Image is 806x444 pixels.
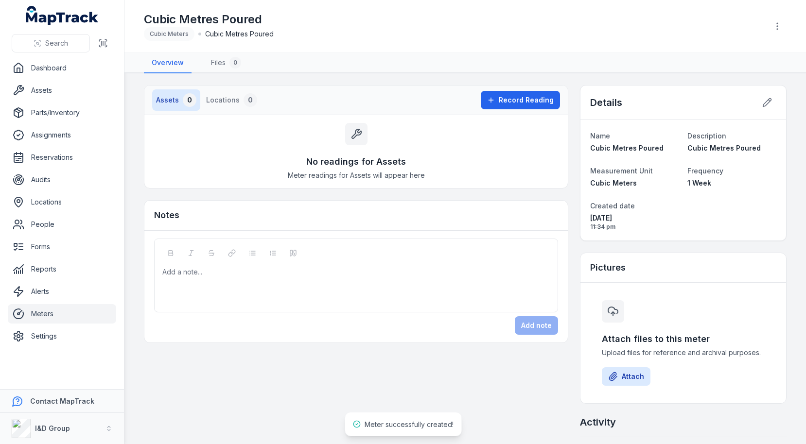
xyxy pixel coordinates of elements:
[590,202,635,210] span: Created date
[8,215,116,234] a: People
[590,132,610,140] span: Name
[8,58,116,78] a: Dashboard
[203,53,249,73] a: Files0
[590,96,622,109] h2: Details
[30,397,94,405] strong: Contact MapTrack
[183,93,196,107] div: 0
[229,57,241,68] div: 0
[602,332,765,346] h3: Attach files to this meter
[687,144,761,152] span: Cubic Metres Poured
[590,261,626,274] h3: Pictures
[8,148,116,167] a: Reservations
[306,155,406,169] h3: No readings for Assets
[35,424,70,432] strong: I&D Group
[481,91,560,109] button: Record Reading
[144,53,192,73] a: Overview
[202,89,261,111] button: Locations0
[590,167,653,175] span: Measurement Unit
[365,420,454,428] span: Meter successfully created!
[602,367,650,386] button: Attach
[45,38,68,48] span: Search
[590,213,679,231] time: 05/10/2025, 11:34:46 pm
[8,170,116,189] a: Audits
[8,81,116,100] a: Assets
[687,132,726,140] span: Description
[152,89,200,111] button: Assets0
[154,208,179,222] h3: Notes
[8,259,116,279] a: Reports
[8,237,116,256] a: Forms
[687,167,723,175] span: Frequency
[288,171,425,180] span: Meter readings for Assets will appear here
[144,12,274,27] h1: Cubic Metres Poured
[8,282,116,301] a: Alerts
[590,223,679,231] span: 11:34 pm
[590,144,664,152] span: Cubic Metres Poured
[205,29,274,39] span: Cubic Metres Poured
[12,34,90,52] button: Search
[26,6,99,25] a: MapTrack
[8,326,116,346] a: Settings
[499,95,554,105] span: Record Reading
[8,103,116,122] a: Parts/Inventory
[602,348,765,358] span: Upload files for reference and archival purposes.
[8,125,116,145] a: Assignments
[580,415,616,429] h2: Activity
[8,192,116,212] a: Locations
[144,27,194,41] div: Cubic Meters
[590,213,679,223] span: [DATE]
[687,179,711,187] span: 1 Week
[590,179,637,187] span: Cubic Meters
[244,93,257,107] div: 0
[8,304,116,324] a: Meters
